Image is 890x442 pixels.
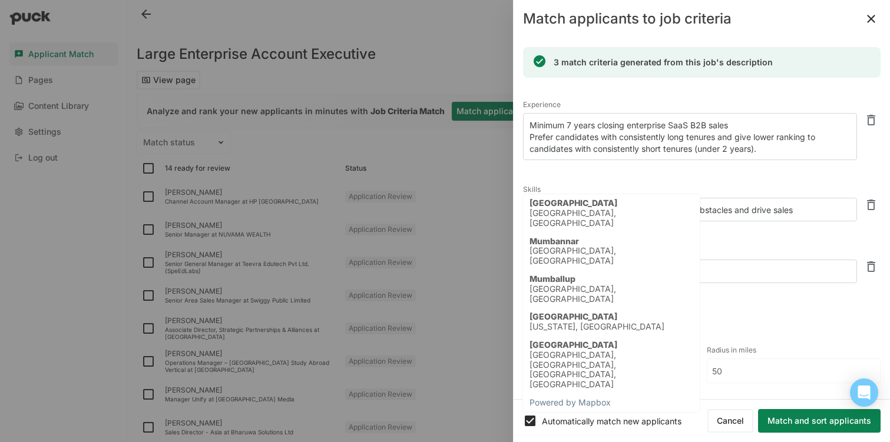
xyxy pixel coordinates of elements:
[707,342,881,358] div: Radius in miles
[530,284,694,304] div: [GEOGRAPHIC_DATA], [GEOGRAPHIC_DATA]
[850,378,878,407] div: Open Intercom Messenger
[523,97,857,113] div: Experience
[530,312,664,322] div: [GEOGRAPHIC_DATA]
[530,397,611,407] a: Powered by Mapbox
[530,237,694,247] div: Mumbannar
[523,113,857,160] textarea: Minimum 7 years closing enterprise SaaS B2B sales Prefer candidates with consistently long tenure...
[707,359,881,383] input: Any
[530,198,694,208] div: [GEOGRAPHIC_DATA]
[530,208,694,228] div: [GEOGRAPHIC_DATA], [GEOGRAPHIC_DATA]
[523,181,857,198] div: Skills
[530,274,694,284] div: Mumballup
[758,409,881,433] button: Match and sort applicants
[530,340,694,350] div: [GEOGRAPHIC_DATA]
[530,350,694,390] div: [GEOGRAPHIC_DATA], [GEOGRAPHIC_DATA], [GEOGRAPHIC_DATA], [GEOGRAPHIC_DATA]
[523,12,732,26] div: Match applicants to job criteria
[542,416,707,426] div: Automatically match new applicants
[530,246,694,266] div: [GEOGRAPHIC_DATA], [GEOGRAPHIC_DATA]
[554,57,773,68] div: 3 match criteria generated from this job's description
[530,322,664,332] div: [US_STATE], [GEOGRAPHIC_DATA]
[707,409,753,433] button: Cancel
